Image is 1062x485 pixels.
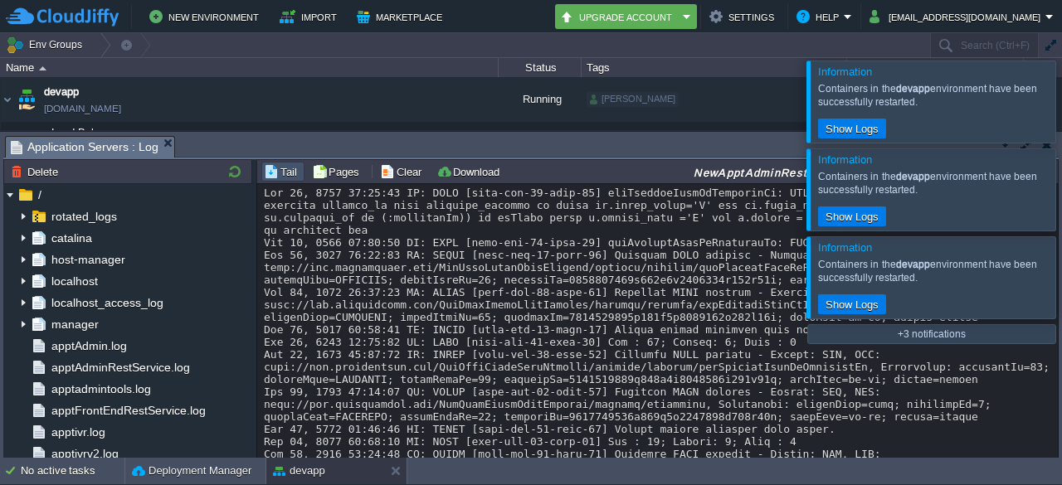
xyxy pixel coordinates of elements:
[818,241,872,254] span: Information
[44,100,121,117] a: [DOMAIN_NAME]
[22,123,46,156] img: AMDAwAAAACH5BAEAAAAALAAAAAABAAEAAAICRAEAOw==
[499,58,581,77] div: Status
[48,230,95,245] a: catalina
[50,125,123,139] span: Load Balancer
[818,153,872,166] span: Information
[796,7,844,27] button: Help
[48,424,108,439] a: apptivr.log
[818,258,1051,284] div: Containers in the environment have been successfully restarted.
[48,403,208,418] a: apptFrontEndRestService.log
[11,164,63,179] button: Delete
[50,126,123,138] a: Load Balancer
[149,7,264,27] button: New Environment
[48,381,153,396] a: apptadmintools.log
[312,164,364,179] button: Pages
[48,338,129,353] a: apptAdmin.log
[893,327,971,342] button: +3 notifications
[896,171,930,182] b: devapp
[48,209,119,224] a: rotated_logs
[273,463,325,479] button: devapp
[380,164,426,179] button: Clear
[1,77,14,122] img: AMDAwAAAACH5BAEAAAAALAAAAAABAAEAAAICRAEAOw==
[870,7,1045,27] button: [EMAIL_ADDRESS][DOMAIN_NAME]
[6,7,119,27] img: CloudJiffy
[818,82,1051,109] div: Containers in the environment have been successfully restarted.
[15,77,38,122] img: AMDAwAAAACH5BAEAAAAALAAAAAABAAEAAAICRAEAOw==
[48,252,128,267] a: host-manager
[132,463,251,479] button: Deployment Manager
[821,121,884,136] button: Show Logs
[896,259,930,270] b: devapp
[357,7,447,27] button: Marketplace
[560,7,678,27] button: Upgrade Account
[709,7,779,27] button: Settings
[2,58,498,77] div: Name
[896,83,930,95] b: devapp
[11,137,158,158] span: Application Servers : Log
[6,33,88,56] button: Env Groups
[48,446,121,461] a: apptivrv2.log
[48,360,192,375] a: apptAdminRestService.log
[44,84,79,100] a: devapp
[821,297,884,312] button: Show Logs
[48,295,166,310] a: localhost_access_log
[499,77,582,122] div: Running
[582,58,846,77] div: Tags
[48,274,100,289] a: localhost
[264,164,302,179] button: Tail
[818,65,872,78] span: Information
[21,458,124,484] div: No active tasks
[821,209,884,224] button: Show Logs
[818,170,1051,196] div: Containers in the environment have been successfully restarted.
[280,7,342,27] button: Import
[12,123,22,156] img: AMDAwAAAACH5BAEAAAAALAAAAAABAAEAAAICRAEAOw==
[587,92,679,107] div: [PERSON_NAME]
[35,187,44,202] a: /
[436,164,504,179] button: Download
[48,317,101,332] a: manager
[848,58,1023,77] div: Usage
[511,165,1056,179] div: NewApptAdminRestService.log
[39,66,46,70] img: AMDAwAAAACH5BAEAAAAALAAAAAABAAEAAAICRAEAOw==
